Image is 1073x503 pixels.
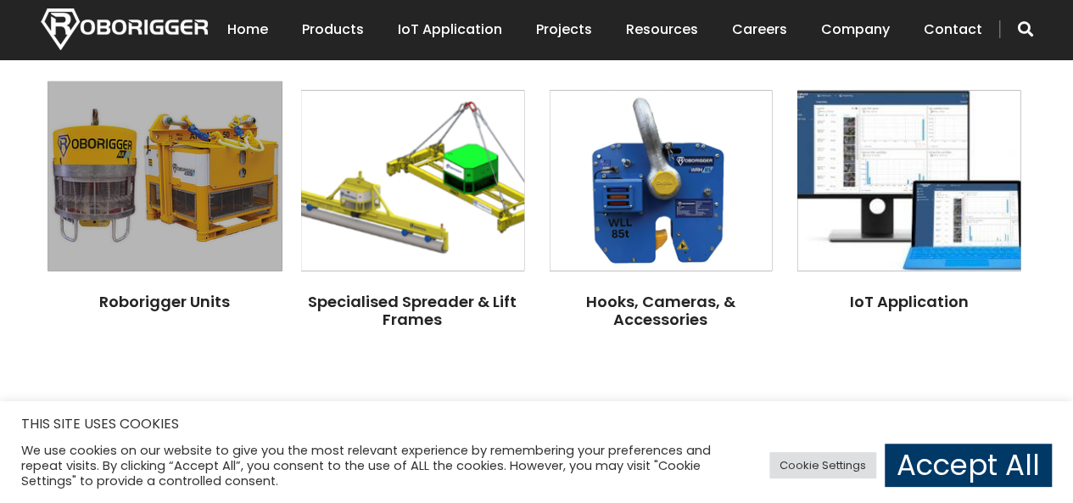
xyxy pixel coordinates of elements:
a: Hooks, Cameras, & Accessories [586,290,735,330]
a: Projects [536,3,592,56]
a: Careers [732,3,787,56]
a: Home [227,3,268,56]
div: We use cookies on our website to give you the most relevant experience by remembering your prefer... [21,443,743,489]
a: Cookie Settings [769,452,876,478]
img: Nortech [41,8,208,50]
h5: THIS SITE USES COOKIES [21,413,1052,435]
a: Products [302,3,364,56]
a: Contact [924,3,982,56]
a: Accept All [885,444,1052,487]
a: IoT Application [398,3,502,56]
a: Roborigger Units [99,290,230,311]
a: Specialised Spreader & Lift Frames [308,290,517,330]
a: IoT Application [849,290,968,311]
a: Resources [626,3,698,56]
a: Company [821,3,890,56]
